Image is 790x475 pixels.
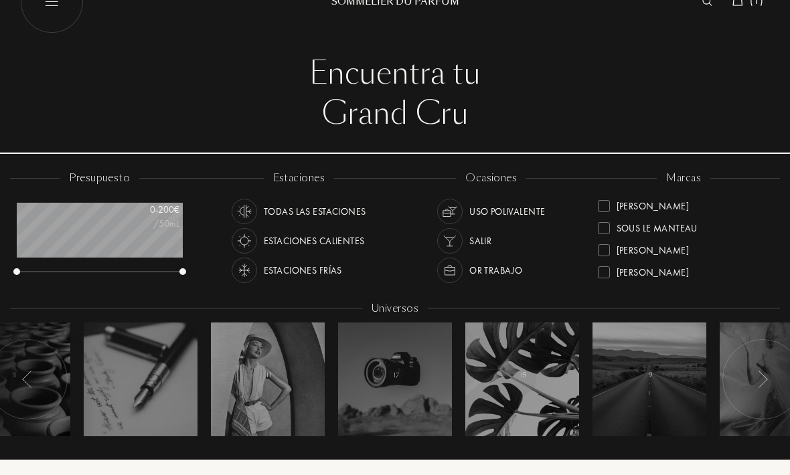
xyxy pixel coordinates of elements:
img: arr_left.svg [757,371,768,388]
div: Salir [469,228,491,254]
span: 17 [393,371,399,380]
div: Encuentra tu [30,54,760,94]
div: Uso polivalente [469,199,545,224]
div: ocasiones [456,171,526,186]
span: 15 [520,371,526,380]
div: /50mL [112,217,179,231]
img: usage_season_average_white.svg [235,202,254,221]
div: [PERSON_NAME] [617,261,689,279]
div: Estaciones calientes [264,228,364,254]
img: usage_season_cold_white.svg [235,261,254,280]
img: arr_left.svg [22,371,33,388]
div: Todas las estaciones [264,199,366,224]
img: usage_occasion_work_white.svg [441,261,459,280]
img: usage_occasion_all_white.svg [441,202,459,221]
span: 9 [649,371,652,380]
div: Estaciones frías [264,258,342,283]
div: or trabajo [469,258,522,283]
div: estaciones [264,171,335,186]
div: Universos [362,301,428,316]
img: usage_occasion_party_white.svg [441,231,459,250]
div: [PERSON_NAME] [617,239,689,257]
div: [PERSON_NAME] [617,195,689,213]
div: 0 - 200 € [112,203,179,217]
span: 11 [266,371,271,380]
div: presupuesto [60,171,139,186]
img: usage_season_hot_white.svg [235,231,254,250]
div: marcas [657,171,710,186]
div: Grand Cru [30,94,760,134]
div: Sous le Manteau [617,217,698,235]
